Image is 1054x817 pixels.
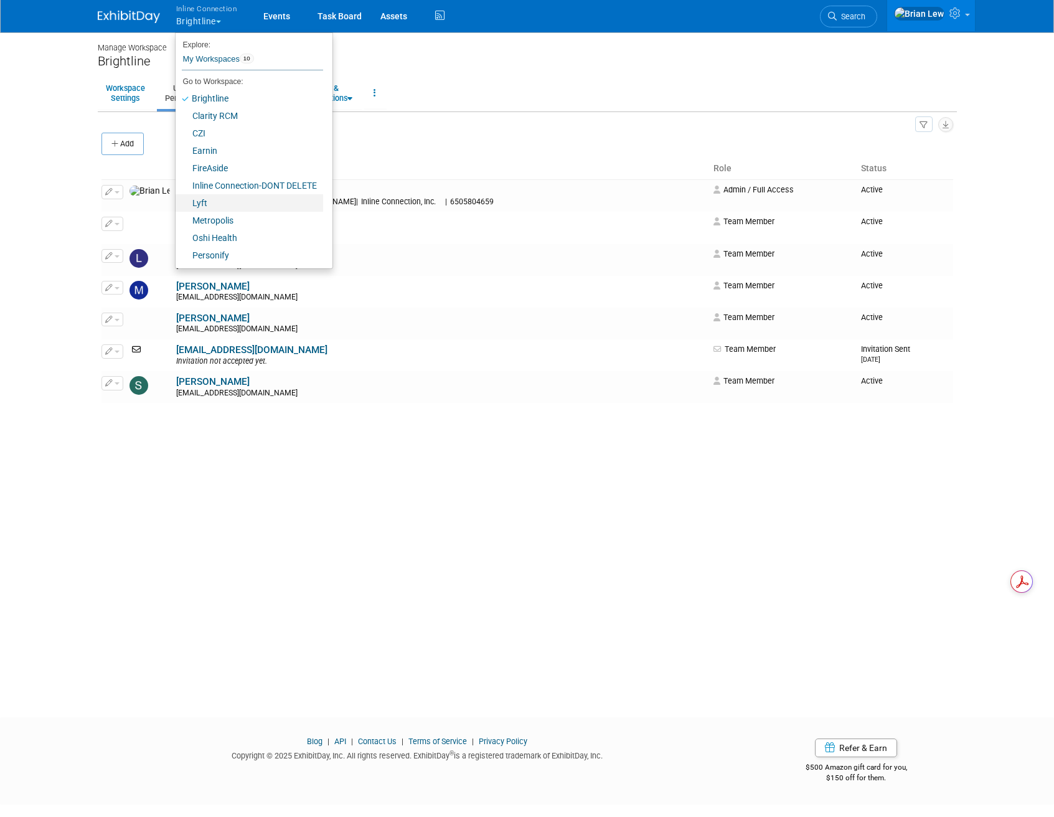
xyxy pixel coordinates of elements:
[98,31,957,54] div: Manage Workspace
[98,54,957,69] div: Brightline
[176,229,323,247] a: Oshi Health
[176,313,250,324] a: [PERSON_NAME]
[856,158,953,179] th: Status
[861,313,883,322] span: Active
[176,344,327,356] a: [EMAIL_ADDRESS][DOMAIN_NAME]
[176,324,705,334] div: [EMAIL_ADDRESS][DOMAIN_NAME]
[240,54,254,64] span: 10
[356,197,358,206] span: |
[176,194,323,212] a: Lyft
[861,281,883,290] span: Active
[713,376,774,385] span: Team Member
[98,78,153,108] a: WorkspaceSettings
[176,2,237,15] span: Inline Connection
[756,754,957,783] div: $500 Amazon gift card for you,
[176,389,705,399] div: [EMAIL_ADDRESS][DOMAIN_NAME]
[176,90,323,107] a: Brightline
[861,217,883,226] span: Active
[176,212,323,229] a: Metropolis
[408,737,467,746] a: Terms of Service
[176,125,323,142] a: CZI
[129,249,148,268] img: Lindsay Mulron
[713,249,774,258] span: Team Member
[713,313,774,322] span: Team Member
[101,133,144,155] button: Add
[334,737,346,746] a: API
[182,49,323,70] a: My Workspaces10
[861,185,883,194] span: Active
[358,197,440,206] span: Inline Connection, Inc.
[98,747,738,762] div: Copyright © 2025 ExhibitDay, Inc. All rights reserved. ExhibitDay is a registered trademark of Ex...
[713,217,774,226] span: Team Member
[176,293,705,303] div: [EMAIL_ADDRESS][DOMAIN_NAME]
[861,344,910,364] span: Invitation Sent
[176,159,323,177] a: FireAside
[157,78,215,108] a: Users &Permissions
[176,261,705,271] div: [EMAIL_ADDRESS][DOMAIN_NAME]
[358,737,397,746] a: Contact Us
[176,376,250,387] a: [PERSON_NAME]
[861,249,883,258] span: Active
[176,197,705,207] div: [PERSON_NAME][EMAIL_ADDRESS][DOMAIN_NAME]
[713,344,776,354] span: Team Member
[176,229,705,239] div: [EMAIL_ADDRESS][DOMAIN_NAME]
[837,12,865,21] span: Search
[129,186,170,197] img: Brian Lew
[479,737,527,746] a: Privacy Policy
[129,281,148,300] img: Mallissa Watts
[176,177,323,194] a: Inline Connection-DONT DELETE
[708,158,856,179] th: Role
[98,11,160,23] img: ExhibitDay
[176,107,323,125] a: Clarity RCM
[176,281,250,292] a: [PERSON_NAME]
[756,773,957,783] div: $150 off for them.
[449,750,454,757] sup: ®
[176,73,323,90] li: Go to Workspace:
[445,197,447,206] span: |
[176,357,705,367] div: Invitation not accepted yet.
[129,376,148,395] img: Sabrina Sandalo
[447,197,497,206] span: 6505804659
[324,737,332,746] span: |
[713,281,774,290] span: Team Member
[129,217,148,235] img: Charlie Steinberg
[176,37,323,49] li: Explore:
[820,6,877,27] a: Search
[713,185,794,194] span: Admin / Full Access
[861,356,880,364] small: [DATE]
[861,376,883,385] span: Active
[815,739,897,757] a: Refer & Earn
[894,7,944,21] img: Brian Lew
[129,313,148,331] img: Noa Oldak
[176,142,323,159] a: Earnin
[307,737,322,746] a: Blog
[398,737,407,746] span: |
[176,247,323,264] a: Personify
[348,737,356,746] span: |
[469,737,477,746] span: |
